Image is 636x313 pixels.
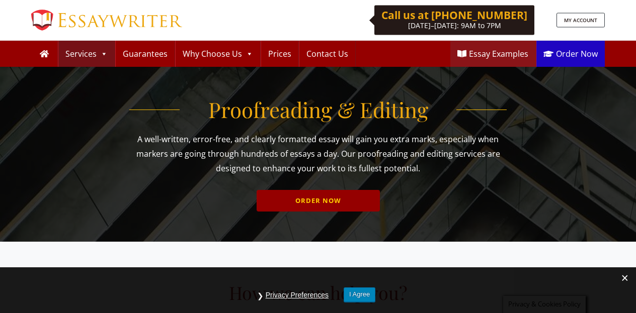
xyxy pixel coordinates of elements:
span: [DATE]–[DATE]: 9AM to 7PM [408,21,501,30]
a: Order Now [536,41,605,67]
a: ORDER NOW [257,190,380,212]
h1: Proofreading & Editing [129,97,507,122]
a: Essay Examples [450,41,535,67]
button: I Agree [344,287,375,302]
a: Why Choose Us [176,41,260,67]
a: Prices [261,41,298,67]
button: Privacy Preferences [261,287,334,303]
a: Guarantees [116,41,175,67]
a: MY ACCOUNT [556,13,605,28]
b: Call us at [PHONE_NUMBER] [381,8,527,22]
p: A well-written, error-free, and clearly formatted essay will gain you extra marks, especially whe... [129,132,507,175]
a: Contact Us [299,41,355,67]
a: Services [58,41,115,67]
